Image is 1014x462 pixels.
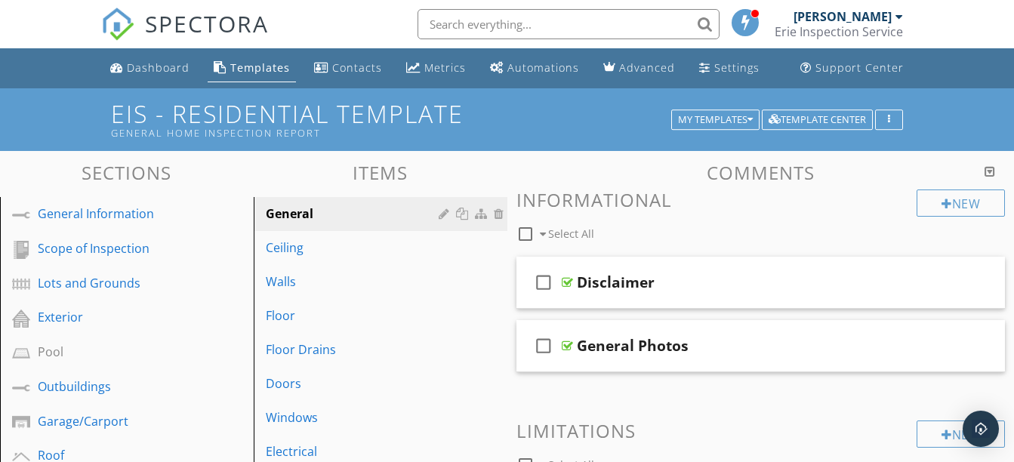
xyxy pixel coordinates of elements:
[714,60,760,75] div: Settings
[917,189,1005,217] div: New
[308,54,388,82] a: Contacts
[577,273,655,291] div: Disclaimer
[266,408,443,427] div: Windows
[597,54,681,82] a: Advanced
[38,274,182,292] div: Lots and Grounds
[266,273,443,291] div: Walls
[400,54,472,82] a: Metrics
[38,343,182,361] div: Pool
[619,60,675,75] div: Advanced
[266,239,443,257] div: Ceiling
[484,54,585,82] a: Automations (Basic)
[532,264,556,300] i: check_box_outline_blank
[762,112,873,125] a: Template Center
[111,100,903,139] h1: EIS - Residential Template
[507,60,579,75] div: Automations
[548,226,594,241] span: Select All
[38,377,182,396] div: Outbuildings
[794,54,910,82] a: Support Center
[532,328,556,364] i: check_box_outline_blank
[127,60,190,75] div: Dashboard
[254,162,507,183] h3: Items
[101,8,134,41] img: The Best Home Inspection Software - Spectora
[266,442,443,460] div: Electrical
[516,162,1006,183] h3: Comments
[332,60,382,75] div: Contacts
[266,205,443,223] div: General
[775,24,903,39] div: Erie Inspection Service
[266,340,443,359] div: Floor Drains
[794,9,892,24] div: [PERSON_NAME]
[815,60,904,75] div: Support Center
[104,54,196,82] a: Dashboard
[762,109,873,131] button: Template Center
[266,374,443,393] div: Doors
[769,115,866,125] div: Template Center
[418,9,720,39] input: Search everything...
[917,420,1005,448] div: New
[230,60,290,75] div: Templates
[111,127,677,139] div: General Home Inspection Report
[38,205,182,223] div: General Information
[577,337,689,355] div: General Photos
[145,8,269,39] span: SPECTORA
[516,189,1006,210] h3: Informational
[424,60,466,75] div: Metrics
[266,306,443,325] div: Floor
[516,420,1006,441] h3: Limitations
[101,20,269,52] a: SPECTORA
[963,411,999,447] div: Open Intercom Messenger
[38,412,182,430] div: Garage/Carport
[693,54,766,82] a: Settings
[671,109,760,131] button: My Templates
[208,54,296,82] a: Templates
[678,115,753,125] div: My Templates
[38,239,182,257] div: Scope of Inspection
[38,308,182,326] div: Exterior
